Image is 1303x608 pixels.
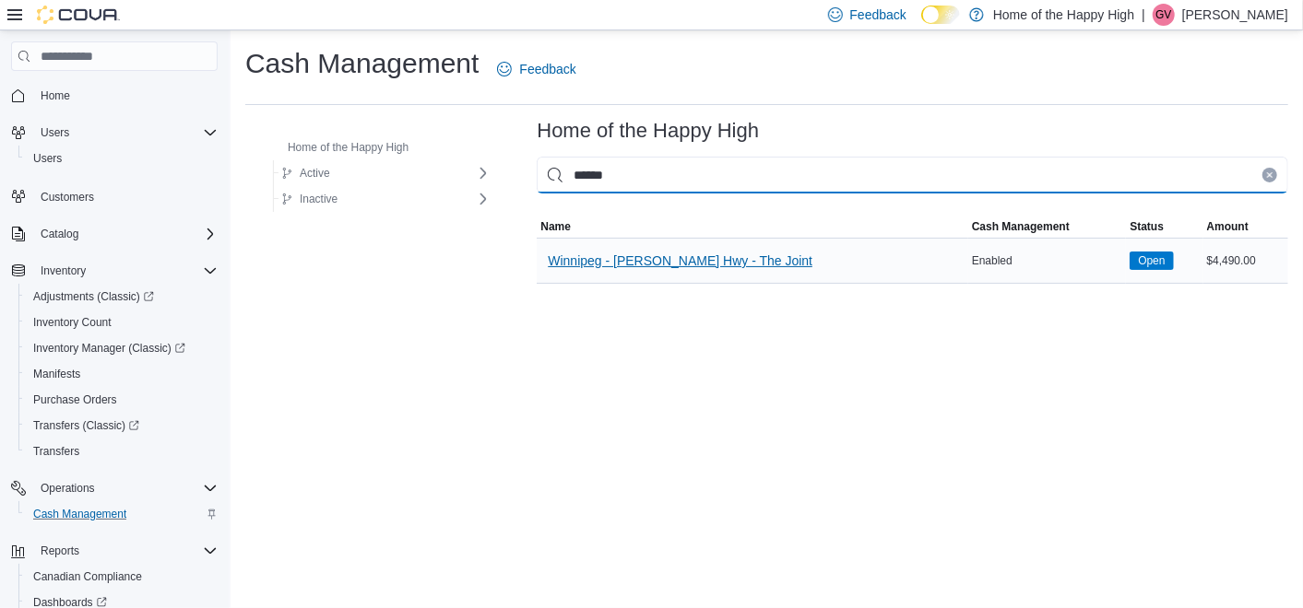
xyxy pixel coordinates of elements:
[41,125,69,140] span: Users
[33,392,117,407] span: Purchase Orders
[921,24,922,25] span: Dark Mode
[26,566,149,588] a: Canadian Compliance
[26,337,193,359] a: Inventory Manager (Classic)
[26,147,218,170] span: Users
[33,122,218,144] span: Users
[33,260,218,282] span: Inventory
[26,363,218,385] span: Manifests
[26,389,218,411] span: Purchase Orders
[1182,4,1288,26] p: [PERSON_NAME]
[33,85,77,107] a: Home
[33,540,218,562] span: Reports
[4,82,225,109] button: Home
[26,389,124,411] a: Purchase Orders
[33,477,102,499] button: Operations
[300,192,338,206] span: Inactive
[33,569,142,584] span: Canadian Compliance
[540,242,820,279] button: Winnipeg - [PERSON_NAME] Hwy - The Joint
[262,136,416,158] button: Home of the Happy High
[26,286,218,308] span: Adjustments (Classic)
[41,263,86,278] span: Inventory
[33,151,62,166] span: Users
[4,258,225,284] button: Inventory
[18,413,225,438] a: Transfers (Classic)
[26,147,69,170] a: Users
[288,140,409,155] span: Home of the Happy High
[26,566,218,588] span: Canadian Compliance
[274,162,338,184] button: Active
[18,361,225,387] button: Manifests
[26,503,134,525] a: Cash Management
[26,363,88,385] a: Manifests
[41,481,95,496] span: Operations
[26,503,218,525] span: Cash Management
[540,219,571,234] span: Name
[490,51,583,88] a: Feedback
[4,475,225,501] button: Operations
[26,415,218,437] span: Transfers (Classic)
[33,84,218,107] span: Home
[41,227,78,241] span: Catalog
[41,190,94,205] span: Customers
[33,418,139,433] span: Transfers (Classic)
[18,438,225,464] button: Transfers
[537,120,759,142] h3: Home of the Happy High
[4,538,225,564] button: Reports
[33,186,101,208] a: Customers
[4,120,225,146] button: Users
[33,444,79,459] span: Transfers
[26,311,218,333] span: Inventory Count
[1203,250,1288,272] div: $4,490.00
[41,544,79,558] span: Reports
[41,88,70,103] span: Home
[33,315,112,330] span: Inventory Count
[33,289,154,304] span: Adjustments (Classic)
[18,387,225,413] button: Purchase Orders
[26,440,87,462] a: Transfers
[1155,4,1171,26] span: GV
[18,564,225,590] button: Canadian Compliance
[18,310,225,335] button: Inventory Count
[33,367,80,381] span: Manifests
[33,223,86,245] button: Catalog
[18,146,225,171] button: Users
[850,6,906,24] span: Feedback
[1153,4,1175,26] div: Gurleen Virk
[33,540,87,562] button: Reports
[972,219,1070,234] span: Cash Management
[26,286,161,308] a: Adjustments (Classic)
[26,311,119,333] a: Inventory Count
[26,415,147,437] a: Transfers (Classic)
[519,60,575,78] span: Feedback
[26,440,218,462] span: Transfers
[537,157,1288,193] input: This is a search bar. As you type, the results lower in the page will automatically filter.
[968,216,1127,238] button: Cash Management
[1130,219,1164,234] span: Status
[1207,219,1249,234] span: Amount
[33,184,218,207] span: Customers
[548,251,812,270] span: Winnipeg - [PERSON_NAME] Hwy - The Joint
[26,337,218,359] span: Inventory Manager (Classic)
[921,6,960,25] input: Dark Mode
[18,284,225,310] a: Adjustments (Classic)
[1130,251,1173,270] span: Open
[537,216,968,238] button: Name
[33,122,77,144] button: Users
[300,166,330,181] span: Active
[37,6,120,24] img: Cova
[1262,168,1277,182] button: Clear input
[1138,252,1165,269] span: Open
[33,477,218,499] span: Operations
[33,223,218,245] span: Catalog
[4,221,225,247] button: Catalog
[33,507,126,521] span: Cash Management
[968,250,1127,272] div: Enabled
[1142,4,1145,26] p: |
[245,45,479,82] h1: Cash Management
[1203,216,1288,238] button: Amount
[1126,216,1202,238] button: Status
[33,260,93,282] button: Inventory
[18,501,225,527] button: Cash Management
[33,341,185,356] span: Inventory Manager (Classic)
[993,4,1134,26] p: Home of the Happy High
